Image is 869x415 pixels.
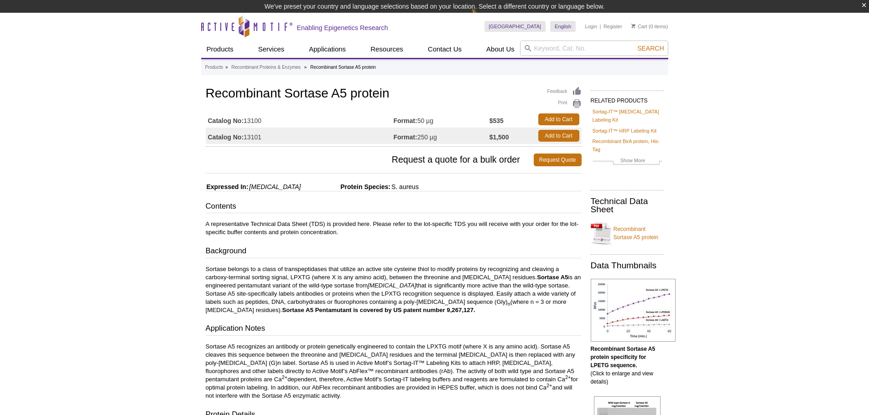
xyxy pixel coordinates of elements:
[591,261,664,270] h2: Data Thumbnails
[225,65,228,70] li: »
[481,41,520,58] a: About Us
[631,21,668,32] li: (0 items)
[538,130,579,142] a: Add to Cart
[635,44,666,52] button: Search
[297,24,388,32] h2: Enabling Epigenetics Research
[538,113,579,125] a: Add to Cart
[390,183,419,190] span: S. aureus
[303,41,351,58] a: Applications
[206,201,582,214] h3: Contents
[206,183,249,190] span: Expressed In:
[593,137,662,154] a: Recombinant BirA protein, His-Tag
[394,111,489,128] td: 50 µg
[422,41,467,58] a: Contact Us
[546,382,552,388] sup: 2+
[550,21,576,32] a: English
[365,41,409,58] a: Resources
[484,21,546,32] a: [GEOGRAPHIC_DATA]
[208,117,244,125] strong: Catalog No:
[547,87,582,97] a: Feedback
[585,23,597,30] a: Login
[253,41,290,58] a: Services
[591,279,676,342] img: Recombinant Sortase A5 protein specificity for LPETG sequence.
[591,345,664,386] p: (Click to enlarge and view details)
[205,63,223,72] a: Products
[565,374,571,379] sup: 2+
[208,133,244,141] strong: Catalog No:
[631,23,647,30] a: Cart
[537,274,568,281] strong: Sortase A5
[534,154,582,166] a: Request Quote
[471,7,495,28] img: Change Here
[206,154,534,166] span: Request a quote for a bulk order
[604,23,622,30] a: Register
[593,156,662,167] a: Show More
[206,323,582,336] h3: Application Notes
[206,87,582,102] h1: Recombinant Sortase A5 protein
[591,220,664,247] a: Recombinant Sortase A5 protein
[206,128,394,144] td: 13101
[591,346,656,369] b: Recombinant Sortase A5 protein specificity for LPETG sequence.
[249,183,301,190] i: [MEDICAL_DATA]
[394,133,417,141] strong: Format:
[520,41,668,56] input: Keyword, Cat. No.
[593,127,657,135] a: Sortag-IT™ HRP Labeling Kit
[206,111,394,128] td: 13100
[600,21,601,32] li: |
[394,117,417,125] strong: Format:
[231,63,301,72] a: Recombinant Proteins & Enzymes
[508,301,510,306] sub: n
[591,197,664,214] h2: Technical Data Sheet
[206,343,582,400] p: Sortase A5 recognizes an antibody or protein genetically engineered to contain the LPXTG motif (w...
[368,282,416,289] i: [MEDICAL_DATA]
[631,24,635,28] img: Your Cart
[304,65,307,70] li: »
[282,307,475,313] strong: Sortase A5 Pentamutant is covered by US patent number 9,267,127.
[489,133,509,141] strong: $1,500
[206,220,582,236] p: A representative Technical Data Sheet (TDS) is provided here. Please refer to the lot-specific TD...
[302,183,390,190] span: Protein Species:
[201,41,239,58] a: Products
[547,99,582,109] a: Print
[591,90,664,107] h2: RELATED PRODUCTS
[282,374,288,379] sup: 2+
[206,265,582,314] p: Sortase belongs to a class of transpeptidases that utilize an active site cysteine thiol to modif...
[489,117,504,125] strong: $535
[593,108,662,124] a: Sortag-IT™ [MEDICAL_DATA] Labeling Kit
[394,128,489,144] td: 250 µg
[206,246,582,258] h3: Background
[637,45,664,52] span: Search
[310,65,376,70] li: Recombinant Sortase A5 protein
